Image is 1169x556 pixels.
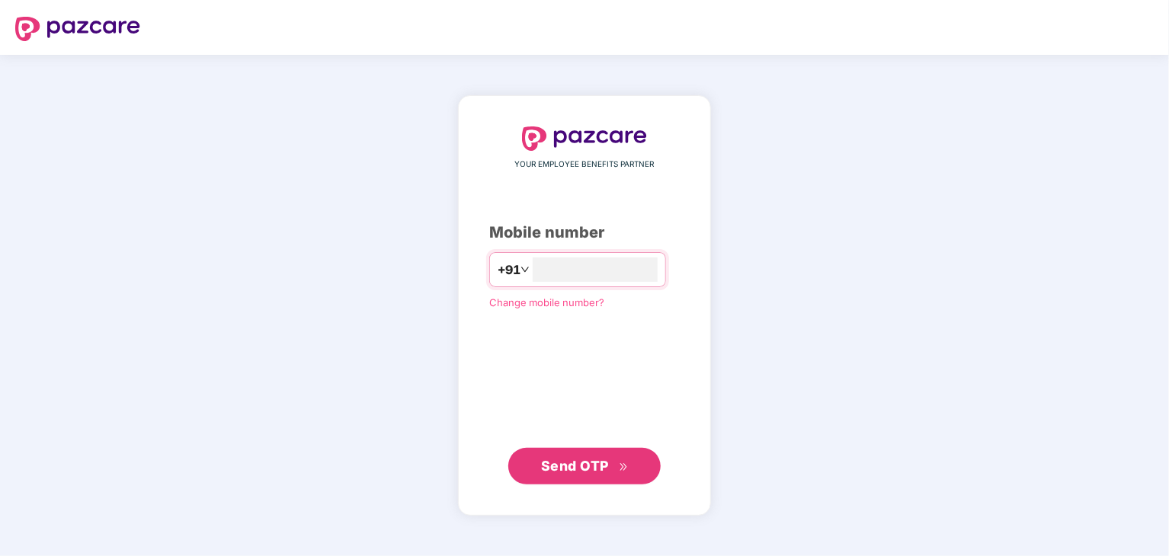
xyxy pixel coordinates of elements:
[489,296,604,308] a: Change mobile number?
[508,448,661,484] button: Send OTPdouble-right
[515,158,655,171] span: YOUR EMPLOYEE BENEFITS PARTNER
[619,462,629,472] span: double-right
[522,126,647,151] img: logo
[541,458,609,474] span: Send OTP
[498,260,520,280] span: +91
[15,17,140,41] img: logo
[489,221,680,244] div: Mobile number
[520,265,530,274] span: down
